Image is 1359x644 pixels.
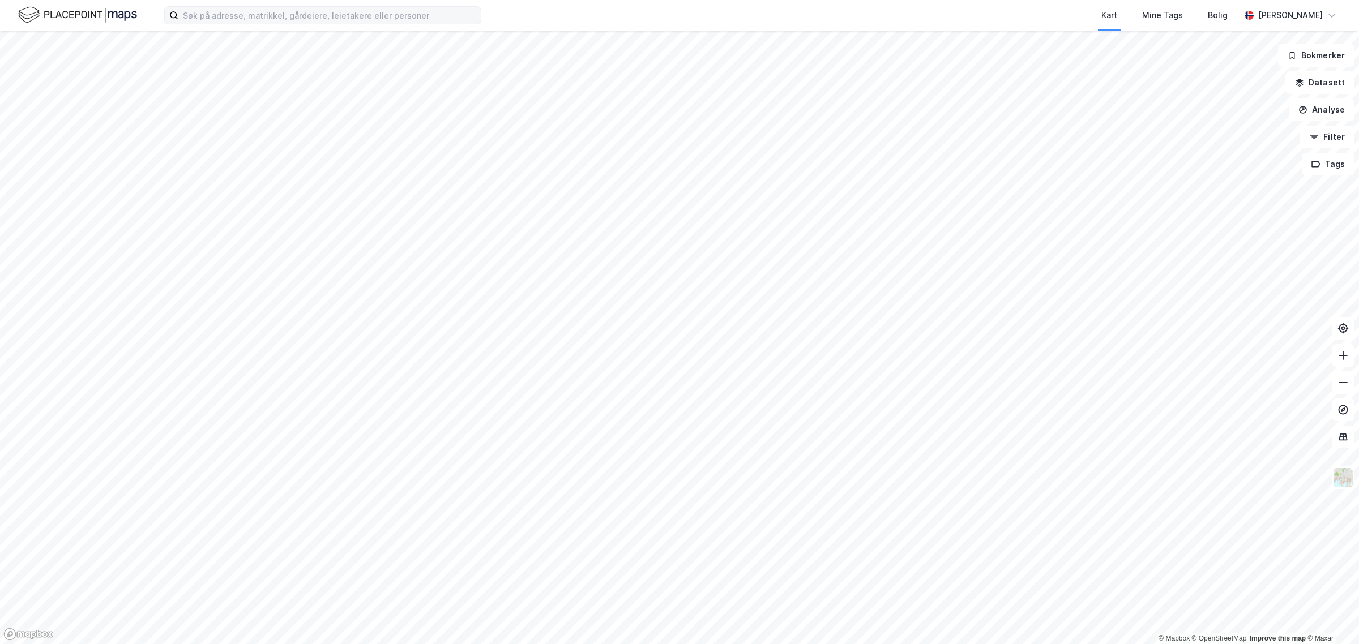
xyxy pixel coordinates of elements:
div: Kart [1101,8,1117,22]
input: Søk på adresse, matrikkel, gårdeiere, leietakere eller personer [178,7,481,24]
div: Bolig [1208,8,1228,22]
div: [PERSON_NAME] [1258,8,1323,22]
iframe: Chat Widget [1302,590,1359,644]
img: logo.f888ab2527a4732fd821a326f86c7f29.svg [18,5,137,25]
div: Mine Tags [1142,8,1183,22]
